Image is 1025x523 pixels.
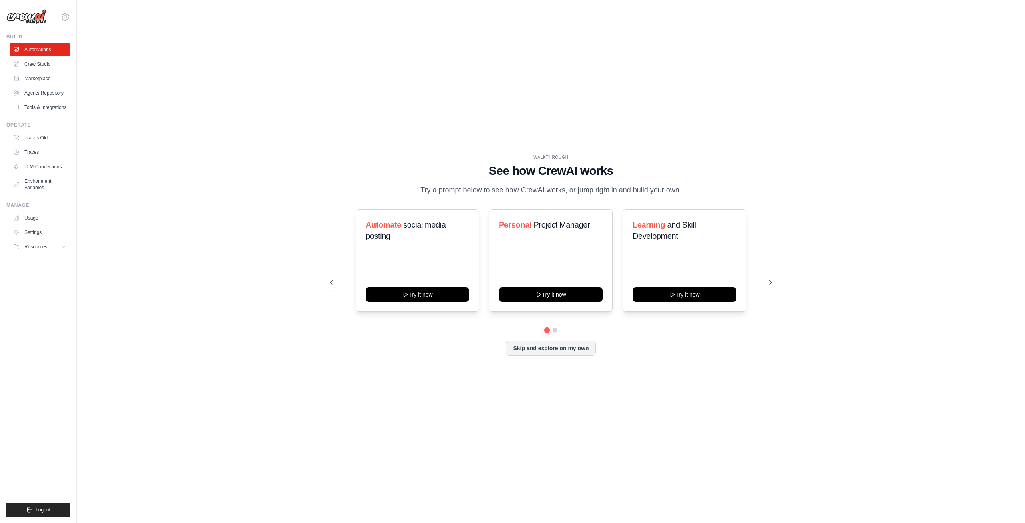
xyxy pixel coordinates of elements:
div: Manage [6,202,70,208]
a: Crew Studio [10,58,70,71]
button: Resources [10,240,70,253]
p: Try a prompt below to see how CrewAI works, or jump right in and build your own. [416,184,685,196]
a: Marketplace [10,72,70,85]
button: Logout [6,503,70,517]
a: Automations [10,43,70,56]
a: Traces Old [10,131,70,144]
span: Resources [24,244,47,250]
button: Skip and explore on my own [506,341,595,356]
span: social media posting [366,220,446,240]
a: LLM Connections [10,160,70,173]
span: Logout [36,507,50,513]
button: Try it now [633,287,736,302]
h1: See how CrewAI works [330,164,772,178]
button: Try it now [499,287,603,302]
span: Project Manager [534,220,590,229]
span: and Skill Development [633,220,696,240]
div: WALKTHROUGH [330,154,772,160]
div: Build [6,34,70,40]
button: Try it now [366,287,469,302]
a: Environment Variables [10,175,70,194]
a: Traces [10,146,70,159]
a: Usage [10,212,70,224]
img: Logo [6,9,46,24]
span: Personal [499,220,531,229]
div: Operate [6,122,70,128]
span: Learning [633,220,665,229]
a: Tools & Integrations [10,101,70,114]
a: Settings [10,226,70,239]
a: Agents Repository [10,87,70,99]
span: Automate [366,220,401,229]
